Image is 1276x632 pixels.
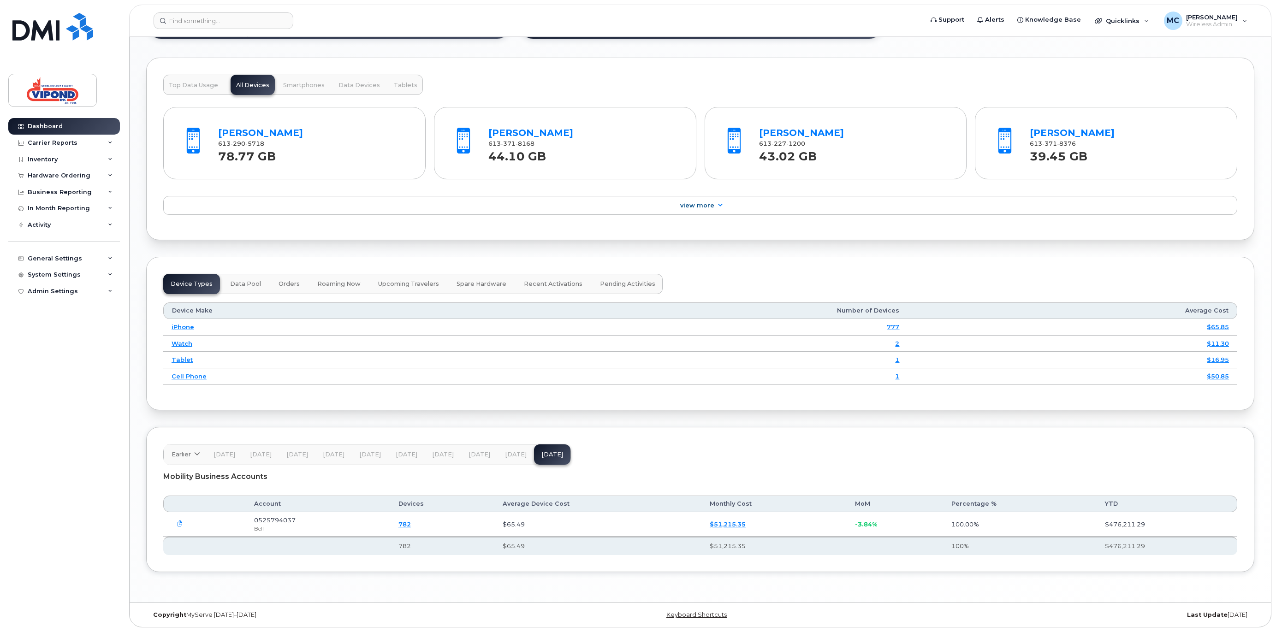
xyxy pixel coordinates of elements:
[680,202,714,209] span: View More
[390,537,494,555] th: 782
[279,280,300,288] span: Orders
[278,75,330,95] button: Smartphones
[214,451,235,458] span: [DATE]
[938,15,964,24] span: Support
[895,340,899,347] a: 2
[338,82,380,89] span: Data Devices
[516,140,534,147] span: 8168
[887,323,899,331] a: 777
[1187,611,1228,618] strong: Last Update
[172,356,193,363] a: Tablet
[1025,15,1081,24] span: Knowledge Base
[218,140,264,147] span: 613
[943,537,1097,555] th: 100%
[759,140,805,147] span: 613
[163,302,478,319] th: Device Make
[254,516,296,524] span: 0525794037
[478,302,908,319] th: Number of Devices
[1167,15,1179,26] span: MC
[163,465,1237,488] div: Mobility Business Accounts
[786,140,805,147] span: 1200
[378,280,439,288] span: Upcoming Travelers
[924,11,971,29] a: Support
[1030,140,1076,147] span: 613
[172,323,194,331] a: iPhone
[1097,512,1237,537] td: $476,211.29
[286,451,308,458] span: [DATE]
[396,451,417,458] span: [DATE]
[250,451,272,458] span: [DATE]
[172,450,191,459] span: Earlier
[701,537,847,555] th: $51,215.35
[971,11,1011,29] a: Alerts
[847,496,943,512] th: MoM
[985,15,1004,24] span: Alerts
[895,372,899,380] a: 1
[1186,13,1238,21] span: [PERSON_NAME]
[169,82,218,89] span: Top Data Usage
[1186,21,1238,28] span: Wireless Admin
[759,127,844,138] a: [PERSON_NAME]
[172,372,207,380] a: Cell Phone
[398,520,411,528] a: 782
[172,340,192,347] a: Watch
[1157,12,1254,30] div: Mark Chapeskie
[163,196,1237,215] a: View More
[488,127,573,138] a: [PERSON_NAME]
[1207,356,1229,363] a: $16.95
[1030,144,1087,163] strong: 39.45 GB
[388,75,423,95] button: Tablets
[710,520,746,528] a: $51,215.35
[359,451,381,458] span: [DATE]
[488,140,534,147] span: 613
[390,496,494,512] th: Devices
[1042,140,1057,147] span: 371
[1207,323,1229,331] a: $65.85
[283,82,325,89] span: Smartphones
[1097,537,1237,555] th: $476,211.29
[394,82,417,89] span: Tablets
[600,280,655,288] span: Pending Activities
[1097,496,1237,512] th: YTD
[154,12,293,29] input: Find something...
[908,302,1237,319] th: Average Cost
[895,356,899,363] a: 1
[494,537,701,555] th: $65.49
[230,280,261,288] span: Data Pool
[246,496,390,512] th: Account
[501,140,516,147] span: 371
[1030,127,1115,138] a: [PERSON_NAME]
[317,280,361,288] span: Roaming Now
[759,144,817,163] strong: 43.02 GB
[1011,11,1087,29] a: Knowledge Base
[1207,372,1229,380] a: $50.85
[1207,340,1229,347] a: $11.30
[432,451,454,458] span: [DATE]
[943,512,1097,537] td: 100.00%
[772,140,786,147] span: 227
[153,611,186,618] strong: Copyright
[333,75,386,95] button: Data Devices
[231,140,245,147] span: 290
[323,451,344,458] span: [DATE]
[488,144,546,163] strong: 44.10 GB
[469,451,490,458] span: [DATE]
[494,512,701,537] td: $65.49
[1088,12,1156,30] div: Quicklinks
[218,144,276,163] strong: 78.77 GB
[1106,17,1139,24] span: Quicklinks
[885,611,1254,619] div: [DATE]
[524,280,582,288] span: Recent Activations
[218,127,303,138] a: [PERSON_NAME]
[457,280,506,288] span: Spare Hardware
[505,451,527,458] span: [DATE]
[855,520,877,528] span: -3.84%
[163,75,224,95] button: Top Data Usage
[164,444,206,465] a: Earlier
[146,611,516,619] div: MyServe [DATE]–[DATE]
[494,496,701,512] th: Average Device Cost
[943,496,1097,512] th: Percentage %
[1057,140,1076,147] span: 8376
[701,496,847,512] th: Monthly Cost
[254,525,264,532] span: Bell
